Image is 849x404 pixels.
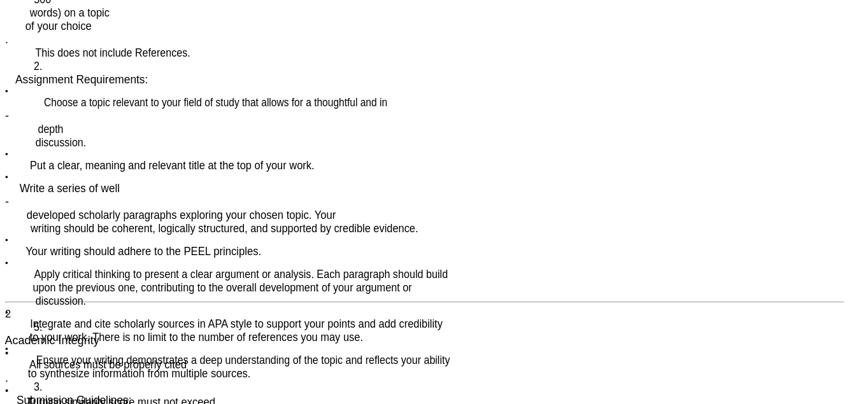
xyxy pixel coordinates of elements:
[30,317,548,331] div: Integrate and cite scholarly sources in APA style to support your points and add credibility
[5,33,574,46] div: .
[5,235,574,245] div: •
[34,268,545,281] div: Apply critical thinking to present a clear argument or analysis. Each paragraph should build
[34,321,545,334] div: 5.
[27,209,553,222] div: developed scholarly paragraphs exploring your chosen topic. Your
[30,331,549,344] div: to your work. There is no limit to the number of references you may use.
[31,222,548,235] div: writing should be coherent, logically structured, and supported by credible evidence.
[29,358,550,372] div: All sources must be properly cited
[5,347,574,358] div: •
[25,20,553,33] div: of your choice
[30,159,549,172] div: Put a clear, meaning and relevant title at the top of your work.
[28,367,551,380] div: to synthesize information from multiple sources.
[38,123,541,136] div: depth
[44,96,535,109] div: Choose a topic relevant to your field of study that allows for a thoughtful and in
[32,281,546,295] div: upon the previous one, contributing to the overall development of your argument or
[5,172,574,182] div: •
[5,308,574,321] div: 2
[4,334,574,347] div: Academic Integrity
[36,295,543,308] div: discussion.
[5,109,574,123] div: -
[34,60,545,73] div: 2.
[5,150,574,159] div: •
[25,245,553,258] div: Your writing should adhere to the PEEL principles.
[36,136,543,150] div: discussion.
[5,87,574,96] div: •
[5,372,574,385] div: .
[35,46,543,60] div: This does not include References.
[5,195,574,209] div: -
[15,73,564,87] div: Assignment Requirements:
[30,6,549,20] div: words) on a topic
[5,385,574,396] div: •
[5,258,574,268] div: •
[36,354,543,367] div: Ensure your writing demonstrates a deep understanding of the topic and reflects your ability
[20,182,559,195] div: Write a series of well
[34,380,545,394] div: 3.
